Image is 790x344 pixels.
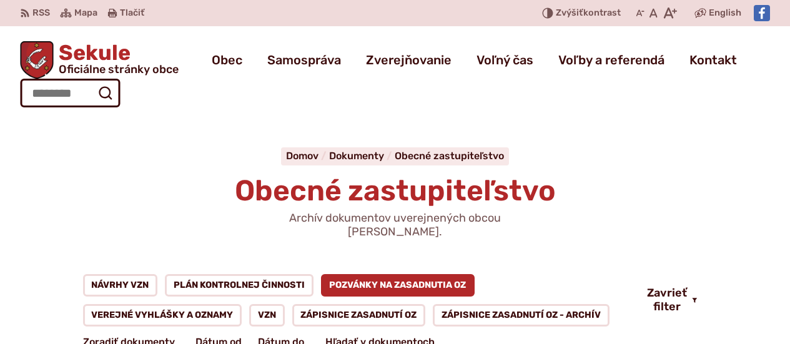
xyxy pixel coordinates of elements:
a: Obec [212,42,242,77]
a: Domov [286,150,329,162]
span: Domov [286,150,318,162]
a: Verejné vyhlášky a oznamy [83,304,242,327]
a: Dokumenty [329,150,395,162]
span: Sekule [54,42,179,75]
a: Voľby a referendá [558,42,664,77]
button: Zavrieť filter [637,287,708,313]
a: Plán kontrolnej činnosti [165,274,314,297]
span: RSS [32,6,50,21]
a: Návrhy VZN [83,274,158,297]
a: Obecné zastupiteľstvo [395,150,504,162]
a: Zverejňovanie [366,42,452,77]
a: Voľný čas [476,42,533,77]
a: Logo Sekule, prejsť na domovskú stránku. [20,41,179,79]
img: Prejsť na Facebook stránku [754,5,770,21]
span: Tlačiť [120,8,144,19]
span: Zvýšiť [556,7,583,18]
span: kontrast [556,8,621,19]
a: VZN [249,304,285,327]
a: Zápisnice zasadnutí OZ - ARCHÍV [433,304,610,327]
span: Zavrieť filter [647,287,687,313]
p: Archív dokumentov uverejnených obcou [PERSON_NAME]. [245,212,545,238]
span: English [709,6,741,21]
a: English [706,6,744,21]
span: Obecné zastupiteľstvo [235,174,556,208]
span: Mapa [74,6,97,21]
a: Zápisnice zasadnutí OZ [292,304,426,327]
a: Pozvánky na zasadnutia OZ [321,274,475,297]
span: Dokumenty [329,150,384,162]
a: Samospráva [267,42,341,77]
img: Prejsť na domovskú stránku [20,41,54,79]
a: Kontakt [689,42,737,77]
span: Oficiálne stránky obce [59,64,179,75]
